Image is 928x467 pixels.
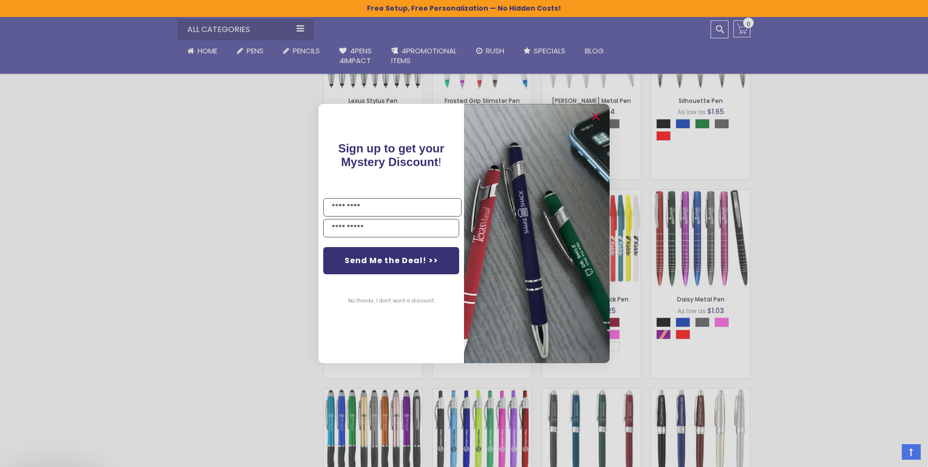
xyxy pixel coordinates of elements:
span: ! [338,142,445,168]
button: Send Me the Deal! >> [323,247,459,274]
img: pop-up-image [464,104,610,363]
button: No thanks, I don't want a discount. [343,289,440,313]
button: Close dialog [588,109,604,124]
span: Sign up to get your Mystery Discount [338,142,445,168]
